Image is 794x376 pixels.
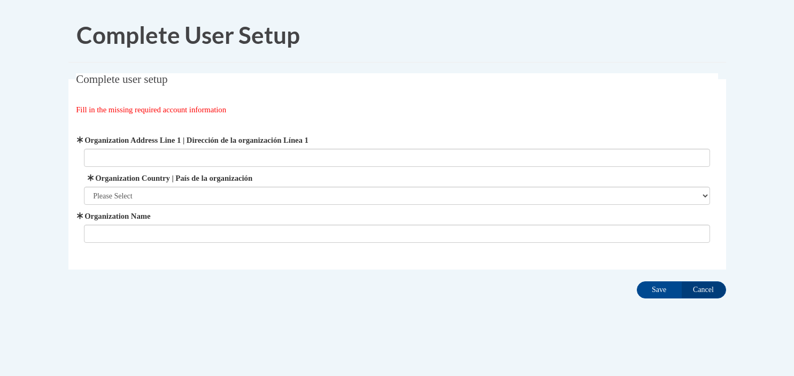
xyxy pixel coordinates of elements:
[84,134,710,146] label: Organization Address Line 1 | Dirección de la organización Línea 1
[84,210,710,222] label: Organization Name
[76,21,300,49] span: Complete User Setup
[76,73,167,86] span: Complete user setup
[76,105,226,114] span: Fill in the missing required account information
[84,149,710,167] input: Metadata input
[84,225,710,243] input: Metadata input
[637,281,682,298] input: Save
[84,172,710,184] label: Organization Country | País de la organización
[681,281,726,298] input: Cancel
